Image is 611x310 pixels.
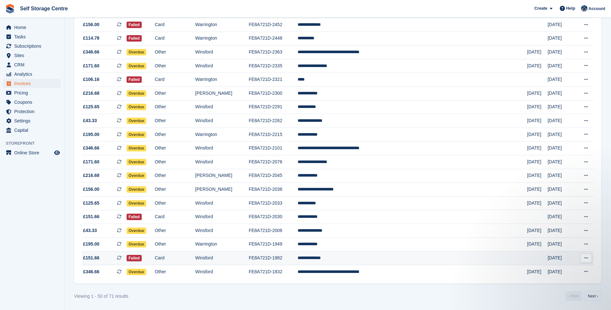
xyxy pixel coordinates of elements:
td: Other [155,114,195,128]
span: Protection [14,107,53,116]
img: Clair Cole [581,5,587,12]
td: FE8A721D-2291 [249,100,298,114]
span: Coupons [14,98,53,107]
td: Card [155,210,195,224]
td: Winsford [195,155,249,169]
td: [PERSON_NAME] [195,169,249,183]
a: menu [3,107,61,116]
td: FE8A721D-2335 [249,59,298,73]
td: Card [155,251,195,265]
span: £43.33 [83,227,97,234]
td: Winsford [195,114,249,128]
td: FE8A721D-2300 [249,87,298,101]
span: Failed [127,76,142,83]
a: menu [3,70,61,79]
td: [DATE] [548,169,574,183]
td: FE8A721D-2006 [249,224,298,238]
span: Settings [14,116,53,125]
td: [DATE] [527,114,548,128]
span: £346.66 [83,145,100,151]
span: Help [566,5,575,12]
td: [DATE] [548,32,574,45]
span: Home [14,23,53,32]
td: [DATE] [548,265,574,278]
td: FE8A721D-2215 [249,128,298,141]
td: [DATE] [548,45,574,59]
a: menu [3,98,61,107]
td: FE8A721D-2036 [249,183,298,197]
span: Overdue [127,49,146,55]
td: FE8A721D-2452 [249,18,298,32]
td: FE8A721D-2363 [249,45,298,59]
td: [DATE] [527,87,548,101]
span: £195.00 [83,131,100,138]
td: Winsford [195,100,249,114]
span: £125.65 [83,200,100,207]
td: [DATE] [527,141,548,155]
td: FE8A721D-2076 [249,155,298,169]
span: £156.00 [83,186,100,193]
a: menu [3,148,61,157]
td: Card [155,32,195,45]
span: £195.00 [83,241,100,247]
a: menu [3,79,61,88]
td: Other [155,128,195,141]
a: menu [3,60,61,69]
span: Overdue [127,269,146,275]
td: [DATE] [527,265,548,278]
td: Other [155,237,195,251]
span: Overdue [127,186,146,193]
td: [DATE] [548,237,574,251]
span: £171.60 [83,159,100,165]
td: Winsford [195,141,249,155]
td: Other [155,45,195,59]
span: £151.66 [83,255,100,261]
a: menu [3,32,61,41]
td: Warrington [195,73,249,87]
td: Other [155,196,195,210]
td: [DATE] [548,210,574,224]
td: Warrington [195,237,249,251]
td: FE8A721D-2262 [249,114,298,128]
span: Overdue [127,118,146,124]
td: [DATE] [548,224,574,238]
span: Failed [127,214,142,220]
span: Failed [127,255,142,261]
td: Other [155,100,195,114]
td: Other [155,224,195,238]
span: £114.78 [83,35,100,42]
span: £125.65 [83,103,100,110]
td: FE8A721D-2321 [249,73,298,87]
td: [DATE] [527,100,548,114]
span: Pricing [14,88,53,97]
span: Failed [127,35,142,42]
a: Self Storage Centre [17,3,70,14]
td: [DATE] [527,196,548,210]
td: [DATE] [548,87,574,101]
td: Winsford [195,45,249,59]
span: Overdue [127,145,146,151]
a: menu [3,42,61,51]
td: FE8A721D-2033 [249,196,298,210]
td: [DATE] [527,128,548,141]
span: Overdue [127,90,146,97]
td: FE8A721D-2045 [249,169,298,183]
span: Overdue [127,131,146,138]
span: Subscriptions [14,42,53,51]
td: [DATE] [548,141,574,155]
td: [DATE] [548,114,574,128]
td: Winsford [195,251,249,265]
span: Storefront [6,140,64,147]
span: £216.68 [83,90,100,97]
td: Other [155,265,195,278]
span: £171.60 [83,63,100,69]
td: Warrington [195,32,249,45]
td: Other [155,169,195,183]
td: Winsford [195,265,249,278]
td: FE8A721D-1832 [249,265,298,278]
span: Analytics [14,70,53,79]
span: Account [588,5,605,12]
td: [PERSON_NAME] [195,87,249,101]
td: Winsford [195,196,249,210]
a: Previous [565,291,582,301]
